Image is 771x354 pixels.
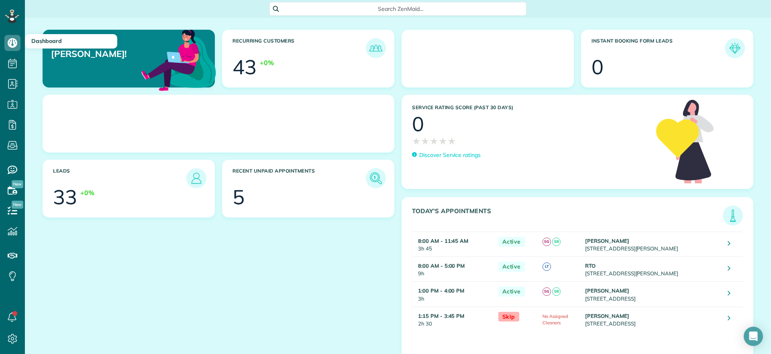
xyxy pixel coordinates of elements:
[583,307,722,332] td: [STREET_ADDRESS]
[260,58,274,67] div: +0%
[412,208,723,226] h3: Today's Appointments
[585,238,629,244] strong: [PERSON_NAME]
[80,188,94,197] div: +0%
[12,201,23,209] span: New
[447,134,456,148] span: ★
[412,282,494,307] td: 3h
[439,134,447,148] span: ★
[12,180,23,188] span: New
[412,307,494,332] td: 2h 30
[585,313,629,319] strong: [PERSON_NAME]
[498,262,525,272] span: Active
[543,313,568,326] span: No Assigned Cleaners
[552,238,561,246] span: SB
[744,327,763,346] div: Open Intercom Messenger
[53,168,186,188] h3: Leads
[418,262,465,269] strong: 8:00 AM - 5:00 PM
[31,37,62,45] span: Dashboard
[552,287,561,296] span: SB
[412,257,494,282] td: 9h
[543,262,551,271] span: LT
[412,105,648,110] h3: Service Rating score (past 30 days)
[233,57,257,77] div: 43
[592,38,725,58] h3: Instant Booking Form Leads
[140,20,218,98] img: dashboard_welcome-42a62b7d889689a78055ac9021e634bf52bae3f8056760290aed330b23ab8690.png
[412,151,481,159] a: Discover Service ratings
[498,312,519,322] span: Skip
[543,287,551,296] span: SG
[418,313,464,319] strong: 1:15 PM - 3:45 PM
[430,134,439,148] span: ★
[583,282,722,307] td: [STREET_ADDRESS]
[543,238,551,246] span: SG
[53,187,77,207] div: 33
[51,38,160,59] p: Welcome back, [PERSON_NAME]!
[418,287,464,294] strong: 1:00 PM - 4:00 PM
[583,257,722,282] td: [STREET_ADDRESS][PERSON_NAME]
[368,170,384,186] img: icon_unpaid_appointments-47b8ce3997adf2238b356f14209ab4cced10bd1f174958f3ca8f1d0dd7fffeee.png
[419,151,481,159] p: Discover Service ratings
[233,187,245,207] div: 5
[727,40,743,56] img: icon_form_leads-04211a6a04a5b2264e4ee56bc0799ec3eb69b7e499cbb523a139df1d13a81ae0.png
[498,237,525,247] span: Active
[592,57,604,77] div: 0
[725,208,741,224] img: icon_todays_appointments-901f7ab196bb0bea1936b74009e4eb5ffbc2d2711fa7634e0d609ed5ef32b18b.png
[188,170,204,186] img: icon_leads-1bed01f49abd5b7fead27621c3d59655bb73ed531f8eeb49469d10e621d6b896.png
[583,232,722,257] td: [STREET_ADDRESS][PERSON_NAME]
[585,287,629,294] strong: [PERSON_NAME]
[412,134,421,148] span: ★
[368,40,384,56] img: icon_recurring_customers-cf858462ba22bcd05b5a5880d41d6543d210077de5bb9ebc9590e49fd87d84ed.png
[418,238,468,244] strong: 8:00 AM - 11:45 AM
[412,114,424,134] div: 0
[233,168,366,188] h3: Recent unpaid appointments
[412,232,494,257] td: 3h 45
[421,134,430,148] span: ★
[585,262,596,269] strong: RTO
[498,287,525,297] span: Active
[233,38,366,58] h3: Recurring Customers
